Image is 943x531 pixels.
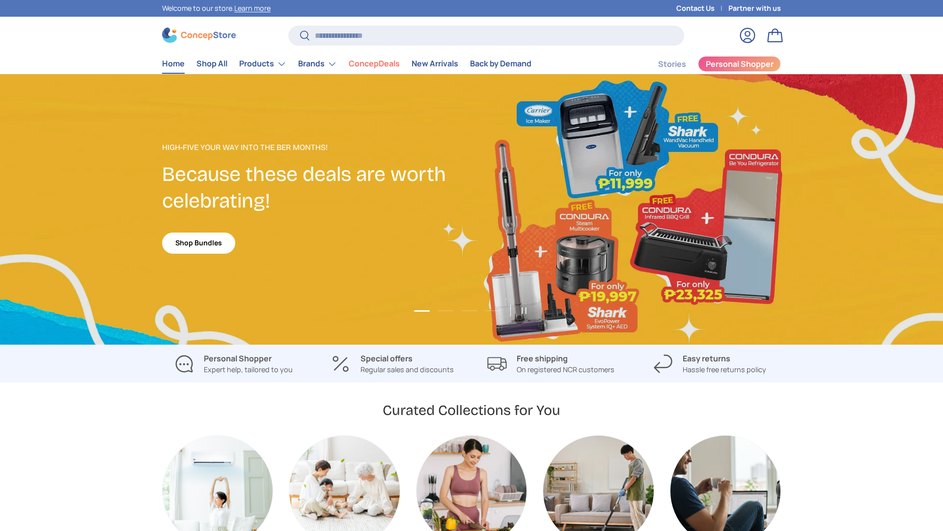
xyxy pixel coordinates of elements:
[292,54,343,74] summary: Brands
[162,142,471,153] p: High-Five Your Way Into the Ber Months!
[638,353,781,375] a: Easy returns Hassle free returns policy
[162,161,471,214] h2: Because these deals are worth celebrating!
[361,353,413,364] strong: Special offers
[683,364,766,375] p: Hassle free returns policy
[162,3,271,14] p: Welcome to our store.
[470,54,531,73] a: Back by Demand
[412,54,458,73] a: New Arrivals
[162,28,236,43] img: ConcepStore
[162,54,185,73] a: Home
[706,60,774,68] span: Personal Shopper
[204,353,272,364] strong: Personal Shopper
[162,54,531,74] nav: Primary
[162,353,305,375] a: Personal Shopper Expert help, tailored to you
[233,54,292,74] summary: Products
[349,54,400,73] a: ConcepDeals
[698,56,781,72] a: Personal Shopper
[728,3,781,14] a: Partner with us
[361,364,454,375] p: Regular sales and discounts
[196,54,227,73] a: Shop All
[635,54,781,74] nav: Secondary
[383,401,560,419] h2: Curated Collections for You
[658,55,686,74] a: Stories
[234,3,271,13] a: Learn more
[479,353,622,375] a: Free shipping On registered NCR customers
[517,353,568,364] strong: Free shipping
[239,54,286,74] a: Products
[321,353,464,375] a: Special offers Regular sales and discounts
[683,353,730,364] strong: Easy returns
[517,364,614,375] p: On registered NCR customers
[204,364,293,375] p: Expert help, tailored to you
[298,54,337,74] a: Brands
[162,233,235,254] a: Shop Bundles
[676,3,728,14] a: Contact Us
